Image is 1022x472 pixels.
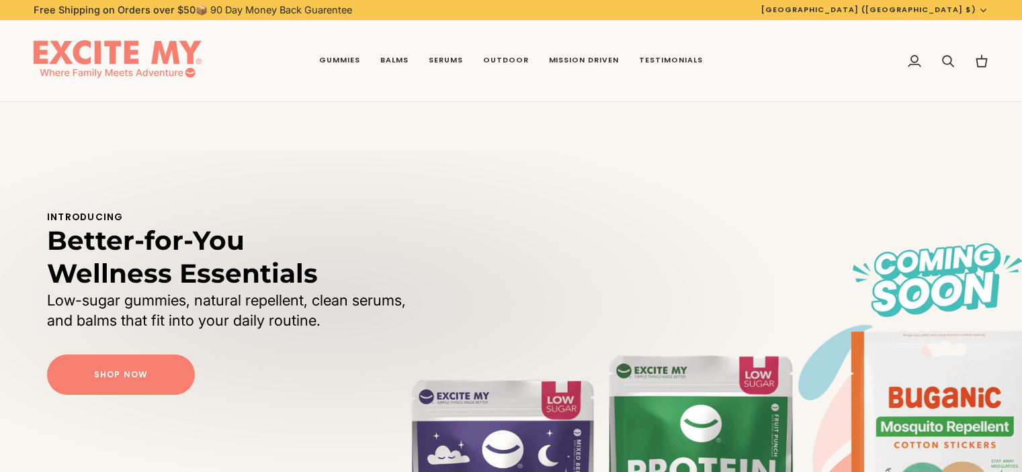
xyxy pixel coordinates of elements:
img: EXCITE MY® [34,40,202,82]
p: 📦 90 Day Money Back Guarentee [34,3,352,17]
a: Shop Now [47,355,195,395]
strong: Free Shipping on Orders over $50 [34,4,196,15]
a: Serums [419,20,473,102]
a: Testimonials [629,20,713,102]
span: Gummies [319,55,360,66]
a: Gummies [309,20,370,102]
a: Mission Driven [539,20,630,102]
span: Mission Driven [549,55,620,66]
span: Balms [380,55,409,66]
span: Testimonials [639,55,703,66]
a: Outdoor [473,20,539,102]
a: Balms [370,20,419,102]
button: [GEOGRAPHIC_DATA] ([GEOGRAPHIC_DATA] $) [751,4,998,15]
span: Outdoor [483,55,529,66]
span: Serums [429,55,463,66]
